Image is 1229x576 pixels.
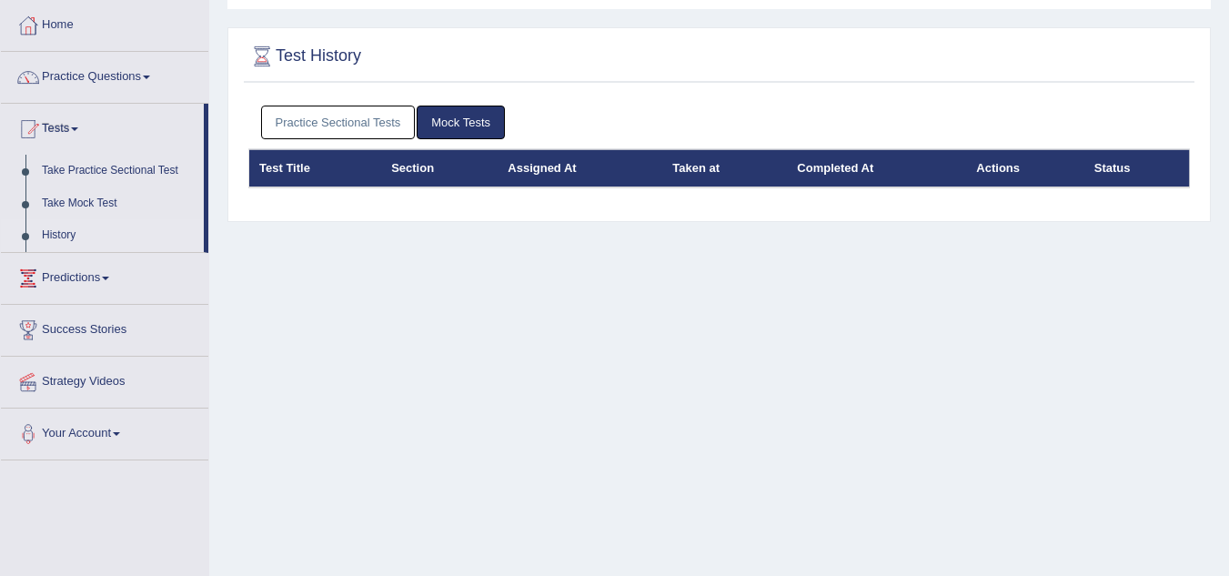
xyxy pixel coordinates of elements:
a: Practice Sectional Tests [261,106,416,139]
a: Take Mock Test [34,187,204,220]
th: Status [1084,149,1190,187]
a: Tests [1,104,204,149]
th: Section [381,149,498,187]
a: Your Account [1,409,208,454]
th: Actions [966,149,1083,187]
th: Taken at [662,149,787,187]
a: Practice Questions [1,52,208,97]
a: History [34,219,204,252]
th: Test Title [249,149,382,187]
a: Success Stories [1,305,208,350]
a: Predictions [1,253,208,298]
th: Assigned At [498,149,662,187]
th: Completed At [787,149,966,187]
a: Strategy Videos [1,357,208,402]
a: Take Practice Sectional Test [34,155,204,187]
a: Mock Tests [417,106,505,139]
h2: Test History [248,43,361,70]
